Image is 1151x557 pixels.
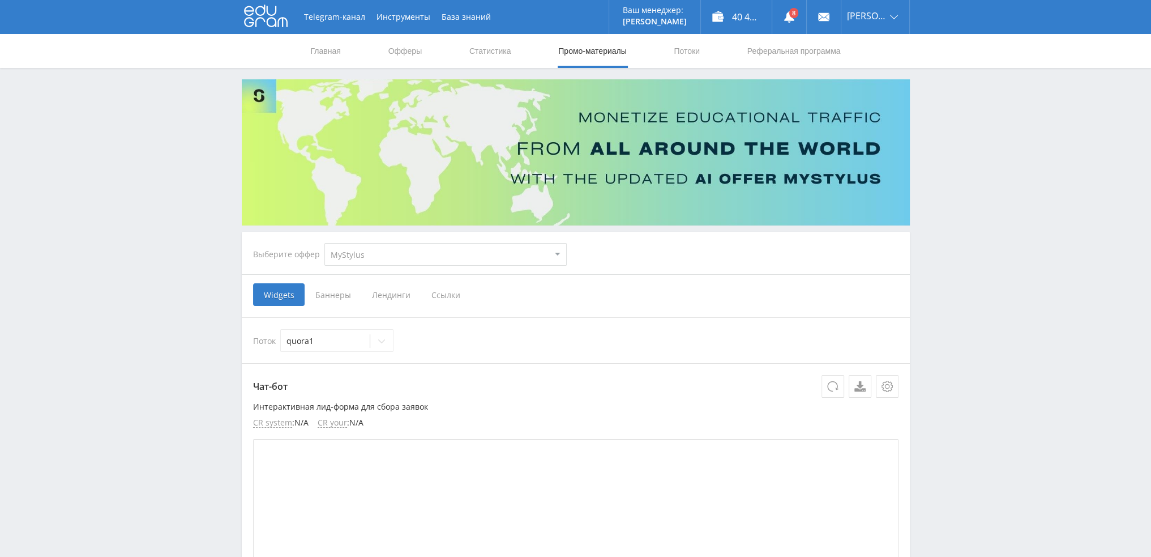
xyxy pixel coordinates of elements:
span: Widgets [253,283,305,306]
p: Интерактивная лид-форма для сбора заявок [253,402,898,411]
span: [PERSON_NAME] [847,11,887,20]
span: CR system [253,418,292,428]
div: Выберите оффер [253,250,324,259]
li: : N/A [318,418,363,428]
a: Потоки [673,34,701,68]
span: CR your [318,418,347,428]
img: Banner [242,79,910,226]
button: Настройки [876,375,898,398]
p: Ваш менеджер: [623,6,687,15]
p: [PERSON_NAME] [623,17,687,26]
div: Поток [253,329,898,352]
span: Ссылки [421,283,471,306]
button: Обновить [821,375,844,398]
a: Офферы [387,34,423,68]
span: Лендинги [361,283,421,306]
p: Чат-бот [253,375,898,398]
a: Статистика [468,34,512,68]
span: Баннеры [305,283,361,306]
a: Скачать [849,375,871,398]
a: Реферальная программа [746,34,842,68]
li: : N/A [253,418,309,428]
a: Промо-материалы [557,34,627,68]
a: Главная [310,34,342,68]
